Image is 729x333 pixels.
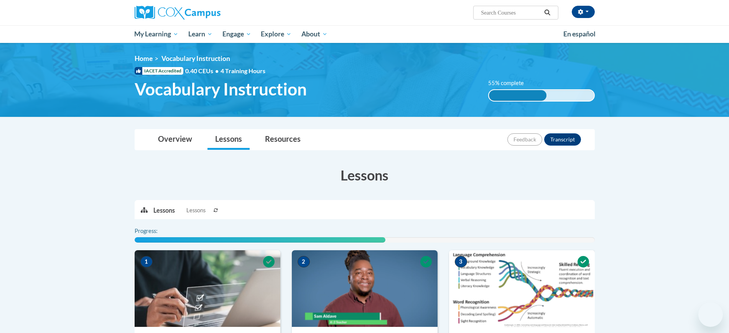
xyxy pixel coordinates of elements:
[256,25,296,43] a: Explore
[449,250,595,327] img: Course Image
[544,133,581,146] button: Transcript
[153,206,175,215] p: Lessons
[455,256,467,267] span: 3
[183,25,217,43] a: Learn
[135,227,179,235] label: Progress:
[261,30,291,39] span: Explore
[215,67,219,74] span: •
[150,130,200,150] a: Overview
[257,130,308,150] a: Resources
[221,67,265,74] span: 4 Training Hours
[507,133,542,146] button: Feedback
[188,30,212,39] span: Learn
[135,166,595,185] h3: Lessons
[161,54,230,62] span: Vocabulary Instruction
[222,30,251,39] span: Engage
[541,8,553,17] button: Search
[207,130,250,150] a: Lessons
[489,90,546,101] div: 55% complete
[185,67,221,75] span: 0.40 CEUs
[217,25,256,43] a: Engage
[558,26,601,42] a: En español
[563,30,596,38] span: En español
[480,8,541,17] input: Search Courses
[140,256,153,267] span: 1
[135,54,153,62] a: Home
[301,30,327,39] span: About
[135,79,307,99] span: Vocabulary Instruction
[135,6,221,20] img: Cox Campus
[698,302,723,327] iframe: Button to launch messaging window
[298,256,310,267] span: 2
[292,250,438,327] img: Course Image
[135,6,280,20] a: Cox Campus
[123,25,606,43] div: Main menu
[572,6,595,18] button: Account Settings
[130,25,184,43] a: My Learning
[135,250,280,327] img: Course Image
[296,25,332,43] a: About
[186,206,206,215] span: Lessons
[134,30,178,39] span: My Learning
[488,79,532,87] label: 55% complete
[135,67,183,75] span: IACET Accredited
